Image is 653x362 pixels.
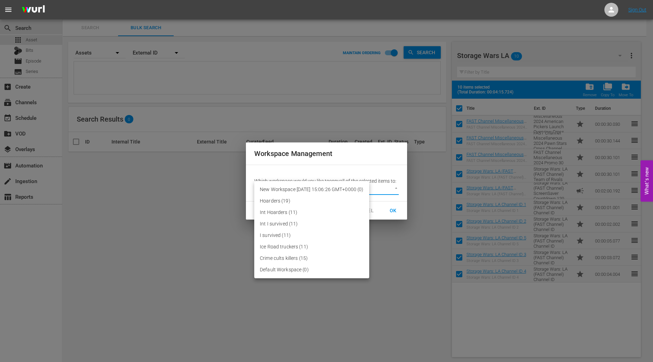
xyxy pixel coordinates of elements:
li: New Workspace [DATE] 15:06:26 GMT+0000 (0) [254,184,369,195]
a: Sign Out [628,7,646,13]
li: Hoarders (19) [254,195,369,207]
li: Ice Road truckers (11) [254,241,369,253]
li: Int Hoarders (11) [254,207,369,218]
li: Crime cults killers (15) [254,253,369,264]
li: I survived (11) [254,230,369,241]
img: ans4CAIJ8jUAAAAAAAAAAAAAAAAAAAAAAAAgQb4GAAAAAAAAAAAAAAAAAAAAAAAAJMjXAAAAAAAAAAAAAAAAAAAAAAAAgAT5G... [17,2,50,18]
li: Int I survived (11) [254,218,369,230]
li: Default Workspace (0) [254,264,369,275]
button: Open Feedback Widget [640,161,653,202]
span: menu [4,6,13,14]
